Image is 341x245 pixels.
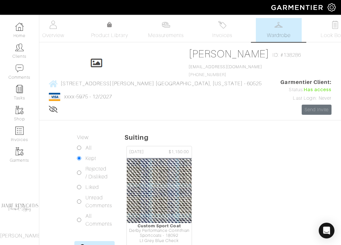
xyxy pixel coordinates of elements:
img: zAwVTd4qz41hEGkwagqRSUnV.jpg [46,158,273,223]
div: Status: [280,86,332,93]
img: visa-934b35602734be37eb7d5d7e5dbcd2044c359bf20a24dc3361ca3fa54326a8a7.png [49,93,60,101]
a: Wardrobe [256,18,302,42]
div: Open Intercom Messenger [319,223,334,238]
img: gear-icon-white-bd11855cb880d31180b6d7d6211b90ccbf57a29d726f0c71d8c61bd08dd39cc2.png [328,3,336,11]
a: Measurements [143,18,189,42]
span: $1,150.00 [169,149,189,155]
a: [PERSON_NAME] [189,48,270,60]
a: [STREET_ADDRESS][PERSON_NAME] [GEOGRAPHIC_DATA], [US_STATE] - 60525 [49,79,262,88]
span: Overview [42,31,64,39]
img: garments-icon-b7da505a4dc4fd61783c78ac3ca0ef83fa9d6f193b1c9dc38574b1d14d53ca28.png [15,147,24,155]
label: All [85,144,92,152]
label: View: [77,133,89,141]
span: [DATE] [129,149,144,155]
h5: Suiting [124,133,341,141]
a: xxxx-5975 - 12/2027 [64,94,112,100]
label: Unread Comments [85,194,112,210]
a: Invoices [199,18,245,42]
label: Liked [85,183,99,191]
span: Wardrobe [267,31,291,39]
img: orders-27d20c2124de7fd6de4e0e44c1d41de31381a507db9b33961299e4e07d508b8c.svg [218,21,226,29]
img: basicinfo-40fd8af6dae0f16599ec9e87c0ef1c0a1fdea2edbe929e3d69a839185d80c458.svg [49,21,57,29]
span: Product Library [91,31,128,39]
img: garments-icon-b7da505a4dc4fd61783c78ac3ca0ef83fa9d6f193b1c9dc38574b1d14d53ca28.png [15,106,24,114]
img: reminder-icon-8004d30b9f0a5d33ae49ab947aed9ed385cf756f9e5892f1edd6e32f2345188e.png [15,85,24,93]
label: All Comments [85,212,112,228]
a: Send Invite [302,105,332,115]
img: clients-icon-6bae9207a08558b7cb47a8932f037763ab4055f8c8b6bfacd5dc20c3e0201464.png [15,43,24,51]
label: Rejected / Disliked [85,165,108,181]
div: Custom Sport Coat [127,223,192,228]
img: dashboard-icon-dbcd8f5a0b271acd01030246c82b418ddd0df26cd7fceb0bd07c9910d44c42f6.png [15,23,24,31]
a: Product Library [86,21,132,39]
span: [STREET_ADDRESS][PERSON_NAME] [GEOGRAPHIC_DATA], [US_STATE] - 60525 [61,81,262,87]
img: orders-icon-0abe47150d42831381b5fb84f609e132dff9fe21cb692f30cb5eec754e2cba89.png [15,127,24,135]
div: Derby Performance Corinthian Sportcoats - 18092 [127,228,192,238]
span: Invoices [212,31,232,39]
span: Has access [304,86,332,93]
img: garmentier-logo-header-white-b43fb05a5012e4ada735d5af1a66efaba907eab6374d6393d1fbf88cb4ef424d.png [268,2,328,13]
span: ID: #138286 [273,51,301,59]
img: comment-icon-a0a6a9ef722e966f86d9cbdc48e553b5cf19dbc54f86b18d962a5391bc8f6eb6.png [15,64,24,72]
span: Garmentier Client: [280,78,332,86]
img: measurements-466bbee1fd09ba9460f595b01e5d73f9e2bff037440d3c8f018324cb6cdf7a4a.svg [162,21,170,29]
span: Measurements [148,31,184,39]
div: Lt Grey Blue Check [127,238,192,243]
img: todo-9ac3debb85659649dc8f770b8b6100bb5dab4b48dedcbae339e5042a72dfd3cc.svg [331,21,339,29]
span: [PHONE_NUMBER] [189,65,262,77]
a: Overview [30,18,76,42]
label: Kept [85,154,96,162]
div: Last Login: Never [280,95,332,102]
img: wardrobe-487a4870c1b7c33e795ec22d11cfc2ed9d08956e64fb3008fe2437562e282088.svg [275,21,283,29]
a: [EMAIL_ADDRESS][DOMAIN_NAME] [189,65,262,69]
